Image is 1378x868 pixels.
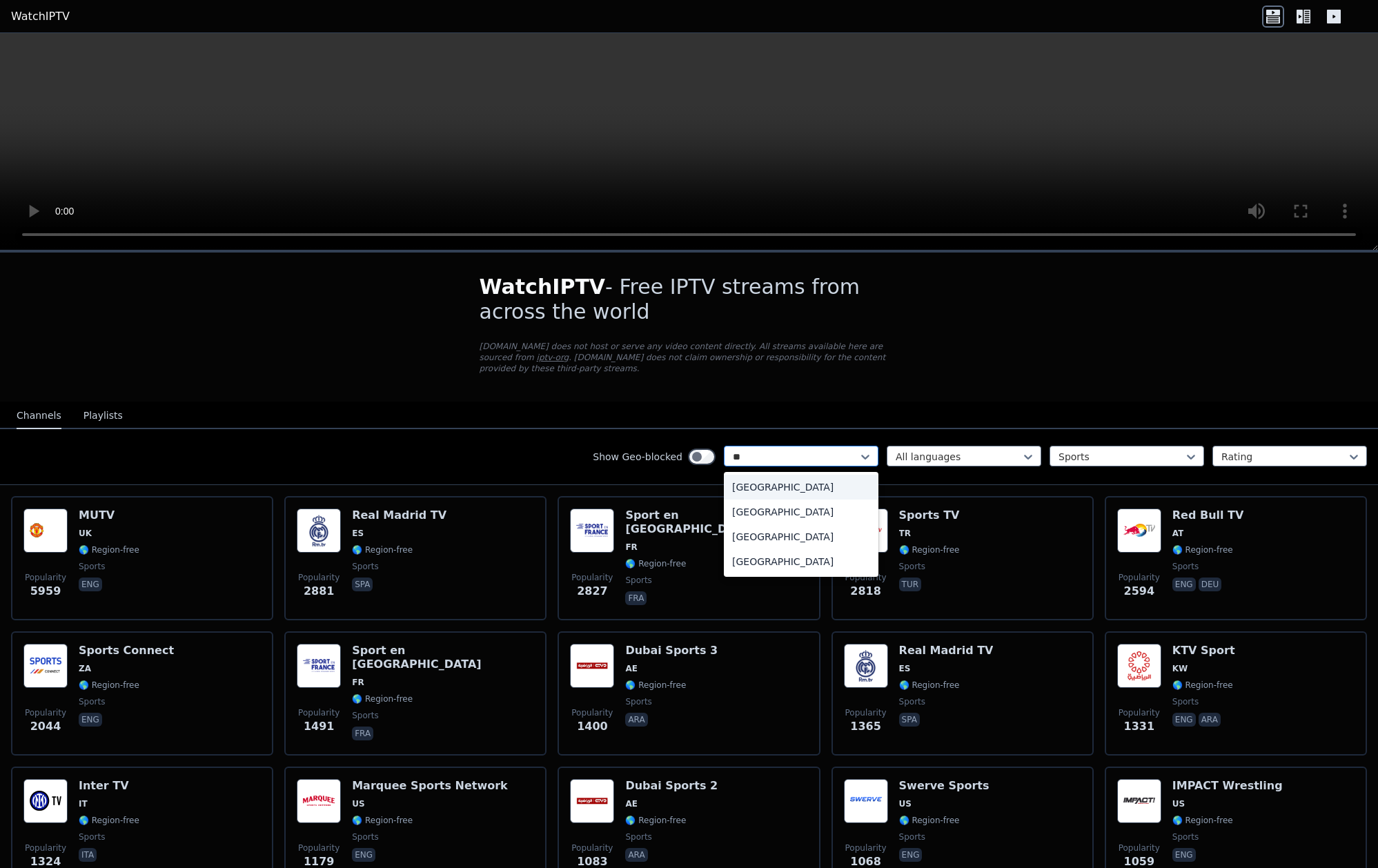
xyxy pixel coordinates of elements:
img: Dubai Sports 2 [570,779,614,823]
span: sports [899,696,925,707]
span: IT [79,798,88,809]
span: 1400 [577,718,608,735]
h6: Sports Connect [79,644,174,658]
img: Sport en France [570,509,614,553]
p: eng [1172,578,1196,591]
img: MUTV [23,509,68,553]
span: 🌎 Region-free [625,558,686,569]
button: Channels [17,403,61,429]
a: iptv-org [537,353,569,362]
span: Popularity [25,707,66,718]
span: 🌎 Region-free [1172,544,1233,555]
span: 🌎 Region-free [625,680,686,691]
span: sports [352,710,378,721]
span: ES [899,663,911,674]
div: [GEOGRAPHIC_DATA] [724,549,878,574]
span: Popularity [845,572,887,583]
h6: MUTV [79,509,139,522]
span: Popularity [25,572,66,583]
span: sports [625,831,651,842]
h6: Real Madrid TV [899,644,994,658]
span: Popularity [298,842,339,854]
h6: Real Madrid TV [352,509,446,522]
span: 🌎 Region-free [625,815,686,826]
span: TR [899,528,911,539]
span: FR [625,542,637,553]
p: spa [899,713,920,727]
h6: Marquee Sports Network [352,779,508,793]
span: 🌎 Region-free [899,544,960,555]
p: tur [899,578,921,591]
span: sports [79,831,105,842]
span: sports [79,696,105,707]
span: Popularity [571,707,613,718]
h6: Dubai Sports 2 [625,779,718,793]
p: ara [625,848,647,862]
h6: Sports TV [899,509,960,522]
span: Popularity [1119,707,1160,718]
img: Marquee Sports Network [297,779,341,823]
span: Popularity [298,707,339,718]
p: ara [625,713,647,727]
p: spa [352,578,373,591]
p: ara [1199,713,1221,727]
p: fra [625,591,647,605]
span: FR [352,677,364,688]
img: Real Madrid TV [297,509,341,553]
p: eng [79,713,102,727]
span: Popularity [571,842,613,854]
span: 🌎 Region-free [899,680,960,691]
h6: Red Bull TV [1172,509,1244,522]
img: Swerve Sports [844,779,888,823]
span: 2881 [304,583,335,600]
p: eng [1172,713,1196,727]
span: 1491 [304,718,335,735]
span: Popularity [845,707,887,718]
span: Popularity [1119,572,1160,583]
span: sports [79,561,105,572]
p: fra [352,727,373,740]
p: eng [79,578,102,591]
span: 🌎 Region-free [899,815,960,826]
img: IMPACT Wrestling [1117,779,1161,823]
span: 2827 [577,583,608,600]
h6: Sport en [GEOGRAPHIC_DATA] [625,509,807,536]
span: 🌎 Region-free [79,815,139,826]
span: AE [625,798,637,809]
img: Dubai Sports 3 [570,644,614,688]
h6: IMPACT Wrestling [1172,779,1283,793]
a: WatchIPTV [11,8,70,25]
div: [GEOGRAPHIC_DATA] [724,524,878,549]
h6: Sport en [GEOGRAPHIC_DATA] [352,644,534,671]
span: sports [352,561,378,572]
span: 5959 [30,583,61,600]
h6: KTV Sport [1172,644,1235,658]
span: AE [625,663,637,674]
span: Popularity [571,572,613,583]
span: sports [1172,831,1199,842]
p: ita [79,848,97,862]
span: Popularity [1119,842,1160,854]
span: 2044 [30,718,61,735]
span: 1365 [850,718,881,735]
span: US [1172,798,1185,809]
span: Popularity [298,572,339,583]
img: Sport en France [297,644,341,688]
span: US [899,798,912,809]
span: Popularity [845,842,887,854]
img: Sports Connect [23,644,68,688]
span: sports [1172,561,1199,572]
span: ES [352,528,364,539]
span: 🌎 Region-free [79,680,139,691]
img: Real Madrid TV [844,644,888,688]
span: WatchIPTV [480,275,606,299]
p: deu [1199,578,1222,591]
span: sports [625,696,651,707]
span: KW [1172,663,1188,674]
h1: - Free IPTV streams from across the world [480,275,899,324]
span: ZA [79,663,91,674]
span: 🌎 Region-free [79,544,139,555]
span: Popularity [25,842,66,854]
span: 🌎 Region-free [352,544,413,555]
p: [DOMAIN_NAME] does not host or serve any video content directly. All streams available here are s... [480,341,899,374]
